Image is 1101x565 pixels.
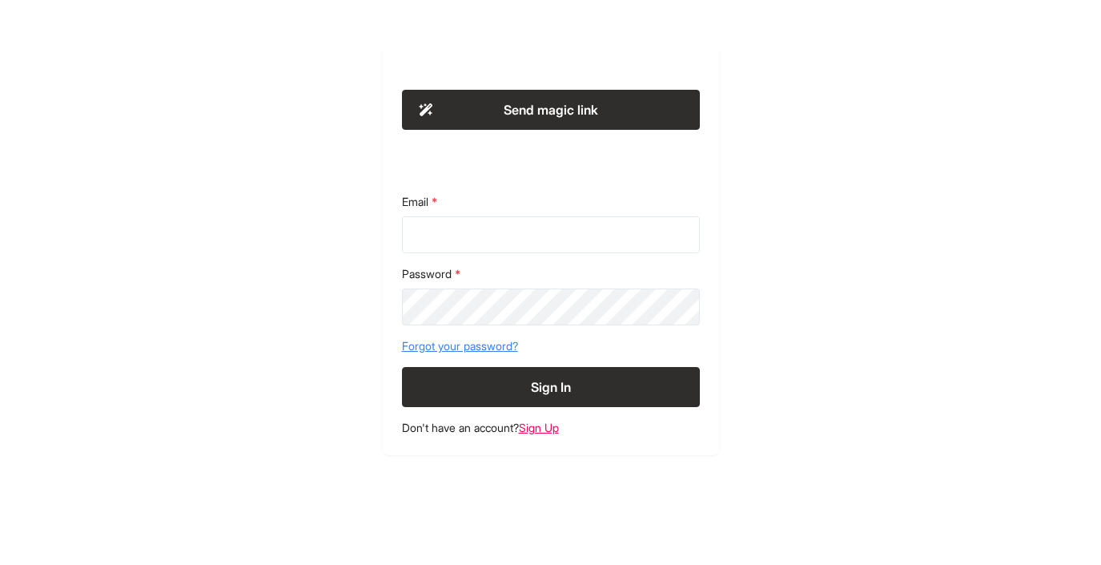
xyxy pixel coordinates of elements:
[402,194,700,210] label: Email
[402,420,700,436] footer: Don't have an account?
[519,421,559,434] a: Sign Up
[402,266,700,282] label: Password
[402,90,700,130] button: Send magic link
[402,338,700,354] a: Forgot your password?
[402,367,700,407] button: Sign In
